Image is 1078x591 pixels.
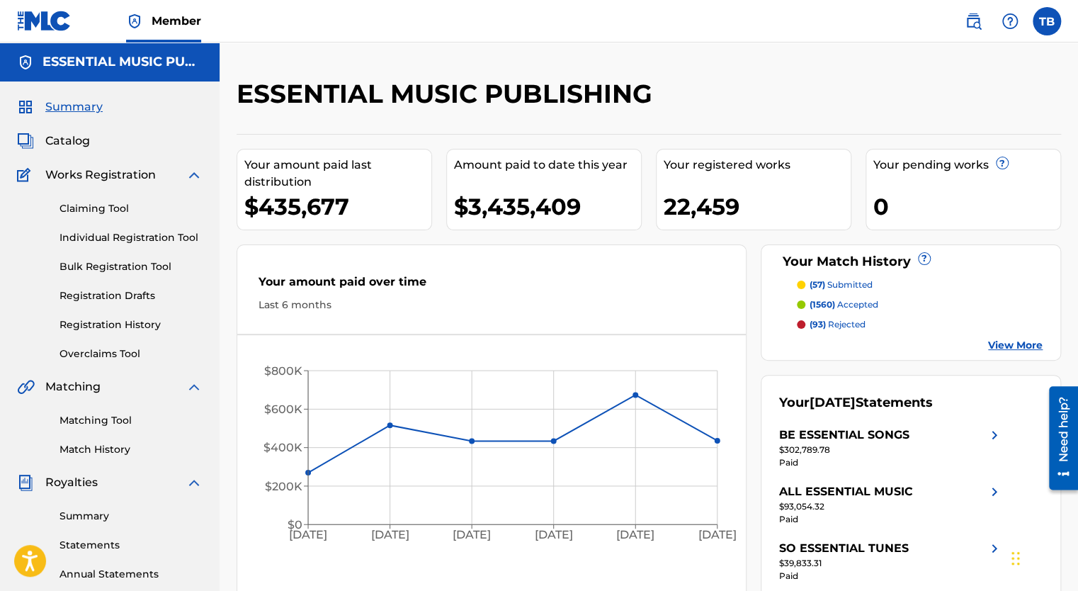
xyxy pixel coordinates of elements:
[126,13,143,30] img: Top Rightsholder
[244,157,431,191] div: Your amount paid last distribution
[186,167,203,184] img: expand
[289,528,327,541] tspan: [DATE]
[988,338,1043,353] a: View More
[810,299,835,310] span: (1560)
[779,513,1003,526] div: Paid
[17,98,103,116] a: SummarySummary
[59,259,203,274] a: Bulk Registration Tool
[779,500,1003,513] div: $93,054.32
[779,252,1043,271] div: Your Match History
[698,528,737,541] tspan: [DATE]
[797,298,1043,311] a: (1560) accepted
[873,191,1060,223] div: 0
[17,133,34,150] img: Catalog
[986,540,1003,557] img: right chevron icon
[779,483,1003,526] a: ALL ESSENTIAL MUSICright chevron icon$93,054.32Paid
[59,442,203,457] a: Match History
[45,378,101,395] span: Matching
[263,441,302,454] tspan: $400K
[965,13,982,30] img: search
[1038,381,1078,495] iframe: Resource Center
[186,474,203,491] img: expand
[1033,7,1061,35] div: User Menu
[664,191,851,223] div: 22,459
[779,540,909,557] div: SO ESSENTIAL TUNES
[779,427,1003,469] a: BE ESSENTIAL SONGSright chevron icon$302,789.78Paid
[797,318,1043,331] a: (93) rejected
[17,378,35,395] img: Matching
[45,167,156,184] span: Works Registration
[59,317,203,332] a: Registration History
[1002,13,1019,30] img: help
[259,298,725,313] div: Last 6 months
[810,298,878,311] p: accepted
[17,11,72,31] img: MLC Logo
[59,230,203,245] a: Individual Registration Tool
[59,288,203,303] a: Registration Drafts
[454,157,641,174] div: Amount paid to date this year
[186,378,203,395] img: expand
[152,13,201,29] span: Member
[986,483,1003,500] img: right chevron icon
[59,567,203,582] a: Annual Statements
[919,253,930,264] span: ?
[779,557,1003,570] div: $39,833.31
[535,528,573,541] tspan: [DATE]
[797,278,1043,291] a: (57) submitted
[45,474,98,491] span: Royalties
[810,318,866,331] p: rejected
[986,427,1003,444] img: right chevron icon
[779,570,1003,582] div: Paid
[779,483,913,500] div: ALL ESSENTIAL MUSIC
[59,413,203,428] a: Matching Tool
[873,157,1060,174] div: Your pending works
[244,191,431,223] div: $435,677
[265,480,302,493] tspan: $200K
[779,444,1003,456] div: $302,789.78
[1011,537,1020,580] div: Drag
[453,528,491,541] tspan: [DATE]
[59,347,203,361] a: Overclaims Tool
[454,191,641,223] div: $3,435,409
[810,278,873,291] p: submitted
[59,538,203,553] a: Statements
[264,403,302,416] tspan: $600K
[1007,523,1078,591] iframe: Chat Widget
[259,274,725,298] div: Your amount paid over time
[959,7,987,35] a: Public Search
[779,456,1003,469] div: Paid
[45,98,103,116] span: Summary
[779,427,909,444] div: BE ESSENTIAL SONGS
[45,133,90,150] span: Catalog
[42,54,203,70] h5: ESSENTIAL MUSIC PUBLISHING
[237,78,659,110] h2: ESSENTIAL MUSIC PUBLISHING
[17,98,34,116] img: Summary
[59,509,203,524] a: Summary
[810,279,825,290] span: (57)
[810,395,856,410] span: [DATE]
[779,393,933,412] div: Your Statements
[779,540,1003,582] a: SO ESSENTIAL TUNESright chevron icon$39,833.31Paid
[17,133,90,150] a: CatalogCatalog
[59,201,203,216] a: Claiming Tool
[371,528,409,541] tspan: [DATE]
[17,474,34,491] img: Royalties
[664,157,851,174] div: Your registered works
[810,319,826,330] span: (93)
[17,54,34,71] img: Accounts
[997,157,1008,169] span: ?
[288,518,302,531] tspan: $0
[616,528,654,541] tspan: [DATE]
[996,7,1024,35] div: Help
[17,167,35,184] img: Works Registration
[264,364,302,378] tspan: $800K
